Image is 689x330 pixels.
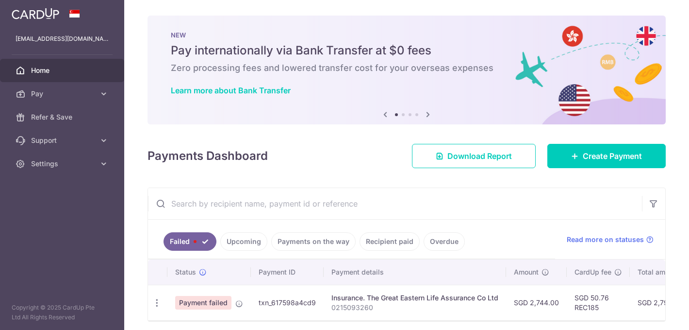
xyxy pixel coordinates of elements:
[16,34,109,44] p: [EMAIL_ADDRESS][DOMAIN_NAME]
[583,150,642,162] span: Create Payment
[148,188,642,219] input: Search by recipient name, payment id or reference
[148,16,666,124] img: Bank transfer banner
[31,159,95,169] span: Settings
[567,235,654,244] a: Read more on statuses
[175,267,196,277] span: Status
[31,66,95,75] span: Home
[31,112,95,122] span: Refer & Save
[638,267,670,277] span: Total amt.
[574,267,611,277] span: CardUp fee
[31,136,95,145] span: Support
[331,293,498,303] div: Insurance. The Great Eastern Life Assurance Co Ltd
[412,144,536,168] a: Download Report
[271,232,356,251] a: Payments on the way
[331,303,498,313] p: 0215093260
[424,232,465,251] a: Overdue
[175,296,231,310] span: Payment failed
[506,285,567,320] td: SGD 2,744.00
[171,31,642,39] p: NEW
[567,235,644,244] span: Read more on statuses
[220,232,267,251] a: Upcoming
[626,301,679,325] iframe: Opens a widget where you can find more information
[12,8,59,19] img: CardUp
[164,232,216,251] a: Failed
[148,147,268,165] h4: Payments Dashboard
[171,62,642,74] h6: Zero processing fees and lowered transfer cost for your overseas expenses
[514,267,539,277] span: Amount
[171,43,642,58] h5: Pay internationally via Bank Transfer at $0 fees
[251,285,324,320] td: txn_617598a4cd9
[251,260,324,285] th: Payment ID
[447,150,512,162] span: Download Report
[171,86,291,95] a: Learn more about Bank Transfer
[567,285,630,320] td: SGD 50.76 REC185
[547,144,666,168] a: Create Payment
[31,89,95,99] span: Pay
[360,232,420,251] a: Recipient paid
[324,260,506,285] th: Payment details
